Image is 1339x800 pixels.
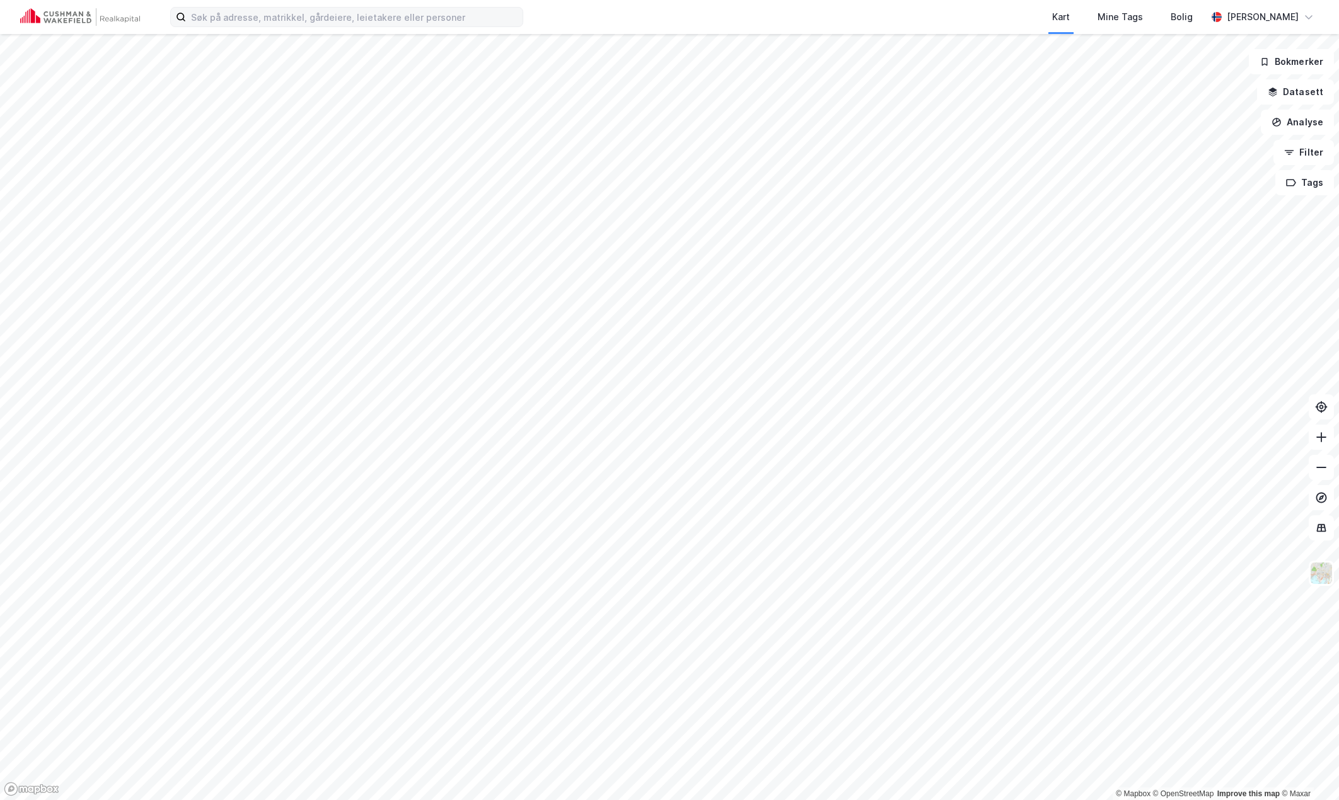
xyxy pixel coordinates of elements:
[186,8,523,26] input: Søk på adresse, matrikkel, gårdeiere, leietakere eller personer
[1276,740,1339,800] div: Kontrollprogram for chat
[1052,9,1070,25] div: Kart
[1227,9,1299,25] div: [PERSON_NAME]
[20,8,140,26] img: cushman-wakefield-realkapital-logo.202ea83816669bd177139c58696a8fa1.svg
[1276,740,1339,800] iframe: Chat Widget
[1171,9,1193,25] div: Bolig
[1098,9,1143,25] div: Mine Tags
